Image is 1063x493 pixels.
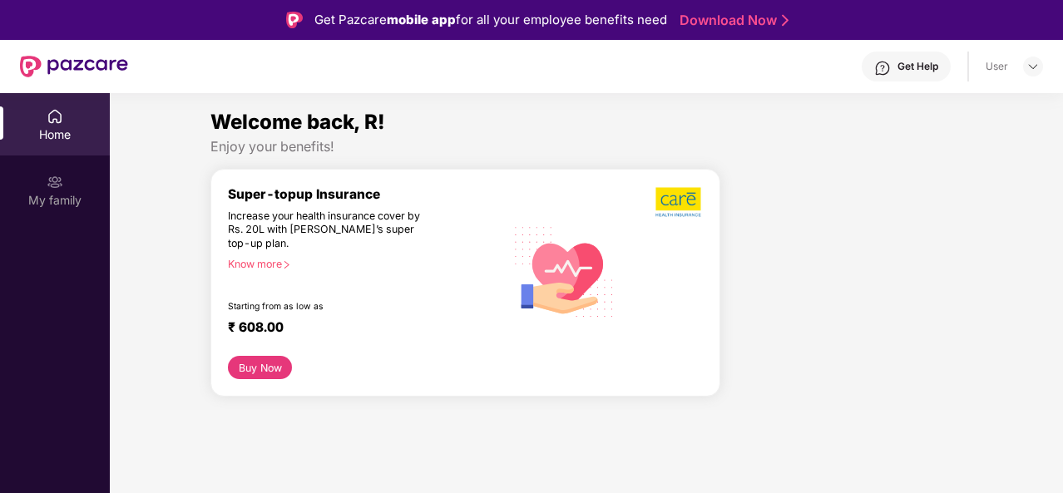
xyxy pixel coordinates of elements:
[1026,60,1040,73] img: svg+xml;base64,PHN2ZyBpZD0iRHJvcGRvd24tMzJ4MzIiIHhtbG5zPSJodHRwOi8vd3d3LnczLm9yZy8yMDAwL3N2ZyIgd2...
[986,60,1008,73] div: User
[782,12,789,29] img: Stroke
[20,56,128,77] img: New Pazcare Logo
[47,174,63,190] img: svg+xml;base64,PHN2ZyB3aWR0aD0iMjAiIGhlaWdodD0iMjAiIHZpZXdCb3g9IjAgMCAyMCAyMCIgZmlsbD0ibm9uZSIgeG...
[228,186,505,202] div: Super-topup Insurance
[228,210,433,251] div: Increase your health insurance cover by Rs. 20L with [PERSON_NAME]’s super top-up plan.
[210,138,962,155] div: Enjoy your benefits!
[228,319,488,339] div: ₹ 608.00
[897,60,938,73] div: Get Help
[874,60,891,76] img: svg+xml;base64,PHN2ZyBpZD0iSGVscC0zMngzMiIgeG1sbnM9Imh0dHA6Ly93d3cudzMub3JnLzIwMDAvc3ZnIiB3aWR0aD...
[680,12,784,29] a: Download Now
[210,110,385,134] span: Welcome back, R!
[228,356,292,379] button: Buy Now
[286,12,303,28] img: Logo
[314,10,667,30] div: Get Pazcare for all your employee benefits need
[47,108,63,125] img: svg+xml;base64,PHN2ZyBpZD0iSG9tZSIgeG1sbnM9Imh0dHA6Ly93d3cudzMub3JnLzIwMDAvc3ZnIiB3aWR0aD0iMjAiIG...
[228,258,495,269] div: Know more
[228,301,434,313] div: Starting from as low as
[655,186,703,218] img: b5dec4f62d2307b9de63beb79f102df3.png
[505,210,624,331] img: svg+xml;base64,PHN2ZyB4bWxucz0iaHR0cDovL3d3dy53My5vcmcvMjAwMC9zdmciIHhtbG5zOnhsaW5rPSJodHRwOi8vd3...
[387,12,456,27] strong: mobile app
[282,260,291,269] span: right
